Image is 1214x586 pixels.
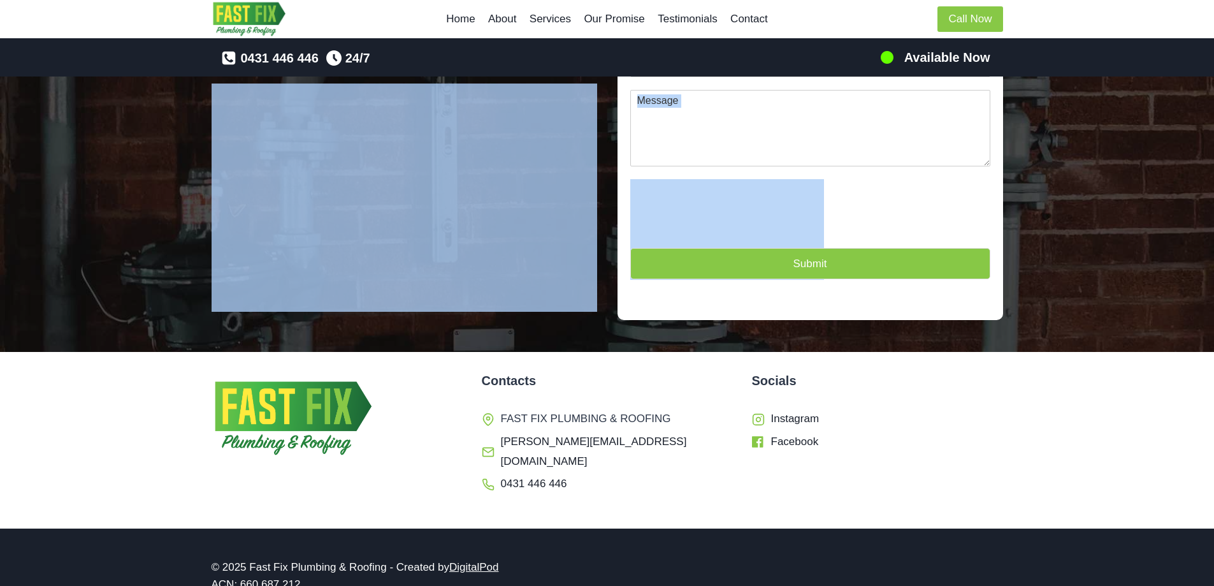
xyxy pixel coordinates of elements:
[482,4,523,34] a: About
[630,179,824,275] iframe: reCAPTCHA
[752,409,820,429] a: Instagram
[501,474,567,494] span: 0431 446 446
[771,409,820,429] span: Instagram
[501,409,671,429] span: FAST FIX PLUMBING & ROOFING
[482,474,567,494] a: 0431 446 446
[651,4,724,34] a: Testimonials
[904,48,990,67] h5: Available Now
[345,48,370,68] span: 24/7
[771,432,819,452] span: Facebook
[449,561,499,573] a: DigitalPod
[630,248,990,279] button: Submit
[937,6,1002,33] a: Call Now
[482,432,733,471] a: [PERSON_NAME][EMAIL_ADDRESS][DOMAIN_NAME]
[440,4,774,34] nav: Primary Navigation
[577,4,651,34] a: Our Promise
[501,432,733,471] span: [PERSON_NAME][EMAIL_ADDRESS][DOMAIN_NAME]
[440,4,482,34] a: Home
[240,48,318,68] span: 0431 446 446
[752,432,819,452] a: Facebook
[482,371,733,390] h5: Contacts
[879,50,895,65] img: 100-percents.png
[752,371,1003,390] h5: Socials
[523,4,578,34] a: Services
[724,4,774,34] a: Contact
[221,48,318,68] a: 0431 446 446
